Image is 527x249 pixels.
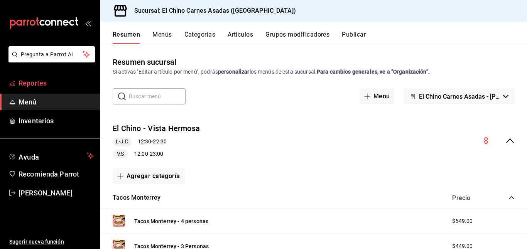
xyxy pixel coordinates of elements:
div: 12:00 - 23:00 [113,150,200,159]
span: Menú [19,97,94,107]
button: open_drawer_menu [85,20,91,26]
button: Artículos [228,31,253,44]
span: L-J,D [113,138,132,146]
button: Resumen [113,31,140,44]
img: Preview [113,215,125,227]
button: Tacos Monterrey [113,193,161,202]
button: collapse-category-row [508,195,515,201]
div: 12:30 - 22:30 [113,137,200,146]
div: collapse-menu-row [100,117,527,165]
span: $549.00 [452,217,473,225]
span: El Chino Carnes Asadas - [PERSON_NAME] [419,93,500,100]
span: Inventarios [19,116,94,126]
button: Menús [152,31,172,44]
button: Tacos Monterrey - 4 personas [134,217,208,225]
span: V,S [114,150,127,158]
div: Precio [444,194,494,202]
span: Reportes [19,78,94,88]
span: Sugerir nueva función [9,238,94,246]
span: Recomienda Parrot [19,169,94,179]
button: El Chino - Vista Hermosa [113,123,200,134]
button: Categorías [184,31,216,44]
span: Ayuda [19,151,84,160]
div: Resumen sucursal [113,56,176,68]
h3: Sucursal: El Chino Carnes Asadas ([GEOGRAPHIC_DATA]) [128,6,296,15]
span: Pregunta a Parrot AI [21,50,83,59]
button: Pregunta a Parrot AI [8,46,95,62]
button: Agregar categoría [113,168,185,184]
a: Pregunta a Parrot AI [5,56,95,64]
strong: personalizar [218,69,250,75]
div: Si activas ‘Editar artículo por menú’, podrás los menús de esta sucursal. [113,68,515,76]
button: Grupos modificadores [265,31,329,44]
button: Publicar [342,31,366,44]
button: El Chino Carnes Asadas - [PERSON_NAME] [404,88,515,104]
span: [PERSON_NAME] [19,188,94,198]
strong: Para cambios generales, ve a “Organización”. [317,69,430,75]
div: navigation tabs [113,31,527,44]
input: Buscar menú [129,89,186,104]
button: Menú [360,88,395,104]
